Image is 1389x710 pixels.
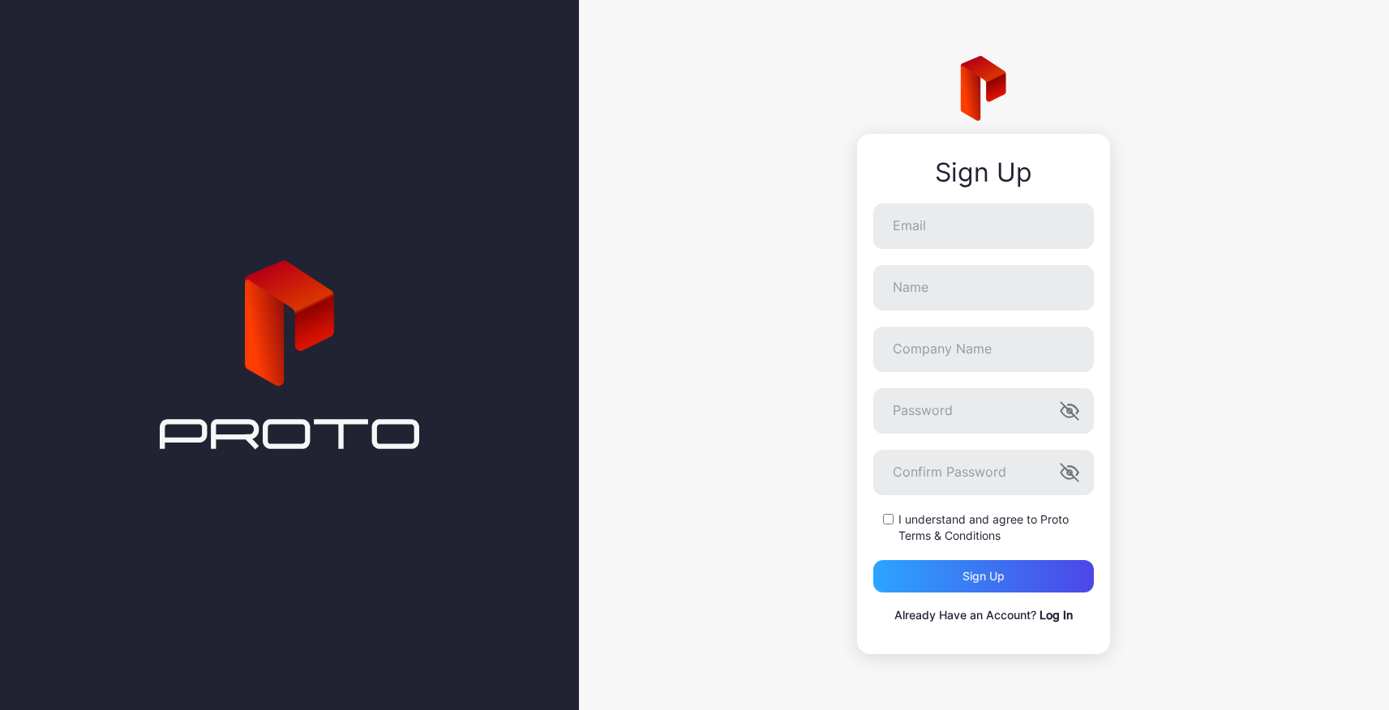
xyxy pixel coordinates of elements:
[898,511,1094,544] label: I understand and agree to
[962,570,1005,583] div: Sign up
[873,450,1094,495] input: Confirm Password
[1060,401,1079,421] button: Password
[1060,463,1079,482] button: Confirm Password
[1040,608,1073,622] a: Log In
[873,265,1094,310] input: Name
[873,605,1094,625] p: Already Have an Account?
[873,327,1094,372] input: Company Name
[873,158,1094,187] div: Sign Up
[873,388,1094,434] input: Password
[873,560,1094,592] button: Sign up
[873,203,1094,249] input: Email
